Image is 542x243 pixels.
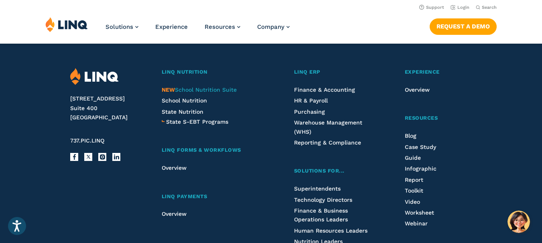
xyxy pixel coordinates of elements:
a: Blog [405,133,416,139]
a: LinkedIn [112,153,120,161]
button: Hello, have a question? Let’s chat. [507,211,530,233]
a: Overview [405,86,430,93]
a: Overview [162,211,187,217]
a: LINQ Payments [162,193,264,201]
a: School Nutrition [162,97,207,104]
a: Resources [205,23,240,30]
a: Guide [405,155,421,161]
a: NEWSchool Nutrition Suite [162,86,237,93]
nav: Button Navigation [430,17,497,34]
a: Support [419,5,444,10]
a: Instagram [98,153,106,161]
span: Search [482,5,497,10]
a: Reporting & Compliance [294,139,361,146]
a: Report [405,177,423,183]
a: Warehouse Management (WHS) [294,119,362,135]
span: LINQ ERP [294,69,321,75]
span: NEW [162,86,175,93]
span: LINQ Forms & Workflows [162,147,241,153]
a: Technology Directors [294,197,352,203]
span: LINQ Nutrition [162,69,208,75]
nav: Primary Navigation [106,17,290,43]
a: Finance & Business Operations Leaders [294,207,348,223]
a: State S-EBT Programs [166,117,228,126]
span: Experience [405,69,440,75]
a: Webinar [405,220,428,227]
a: LINQ Nutrition [162,68,264,76]
a: HR & Payroll [294,97,328,104]
span: 737.PIC.LINQ [70,137,104,144]
a: Video [405,199,420,205]
a: Superintendents [294,185,341,192]
a: Solutions [106,23,138,30]
a: X [84,153,92,161]
a: Worksheet [405,209,434,216]
a: Facebook [70,153,78,161]
a: LINQ ERP [294,68,375,76]
a: Request a Demo [430,18,497,34]
a: Overview [162,165,187,171]
a: Resources [405,114,472,123]
a: Purchasing [294,108,325,115]
a: State Nutrition [162,108,203,115]
a: Case Study [405,144,436,150]
span: State S-EBT Programs [166,118,228,125]
a: LINQ Forms & Workflows [162,146,264,155]
a: Company [257,23,290,30]
address: [STREET_ADDRESS] Suite 400 [GEOGRAPHIC_DATA] [70,94,148,123]
a: Experience [155,23,188,30]
span: Company [257,23,284,30]
span: Resources [405,115,438,121]
img: LINQ | K‑12 Software [70,68,119,85]
a: Human Resources Leaders [294,227,367,234]
a: Infographic [405,165,436,172]
a: Experience [405,68,472,76]
a: Finance & Accounting [294,86,355,93]
a: Toolkit [405,187,423,194]
img: LINQ | K‑12 Software [45,17,88,32]
span: LINQ Payments [162,193,207,199]
button: Open Search Bar [476,4,497,10]
span: School Nutrition Suite [162,86,237,93]
a: Login [451,5,469,10]
span: Solutions [106,23,133,30]
span: Resources [205,23,235,30]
